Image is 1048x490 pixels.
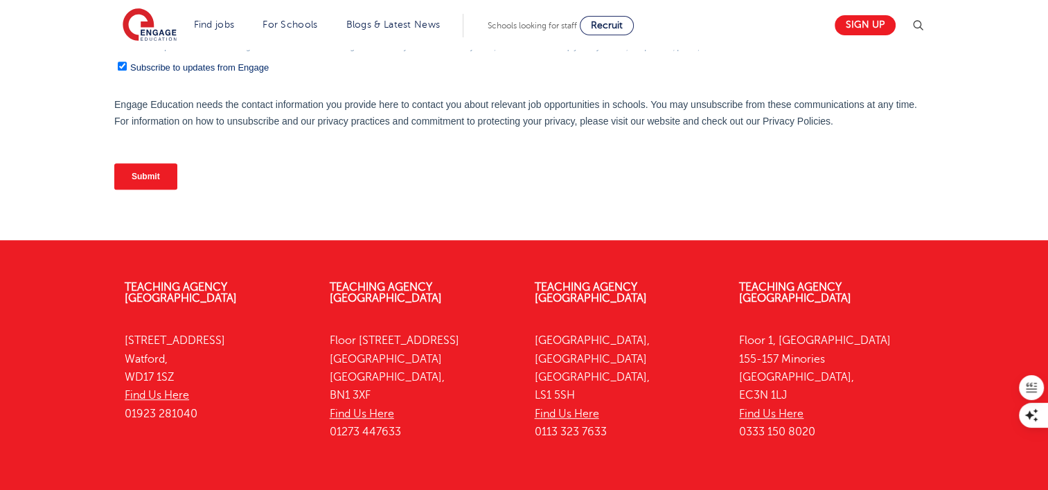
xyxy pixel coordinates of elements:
[3,475,12,484] input: Subscribe to updates from Engage
[263,19,317,30] a: For Schools
[410,3,815,30] input: *Last name
[739,408,803,420] a: Find Us Here
[125,389,189,401] a: Find Us Here
[346,19,441,30] a: Blogs & Latest News
[739,332,923,441] p: Floor 1, [GEOGRAPHIC_DATA] 155-157 Minories [GEOGRAPHIC_DATA], EC3N 1LJ 0333 150 8020
[123,8,177,43] img: Engage Education
[16,476,154,487] span: Subscribe to updates from Engage
[535,281,647,305] a: Teaching Agency [GEOGRAPHIC_DATA]
[125,332,309,422] p: [STREET_ADDRESS] Watford, WD17 1SZ 01923 281040
[330,408,394,420] a: Find Us Here
[535,332,719,441] p: [GEOGRAPHIC_DATA], [GEOGRAPHIC_DATA] [GEOGRAPHIC_DATA], LS1 5SH 0113 323 7633
[330,281,442,305] a: Teaching Agency [GEOGRAPHIC_DATA]
[330,332,514,441] p: Floor [STREET_ADDRESS] [GEOGRAPHIC_DATA] [GEOGRAPHIC_DATA], BN1 3XF 01273 447633
[580,16,634,35] a: Recruit
[410,46,815,73] input: *Contact Number
[739,281,851,305] a: Teaching Agency [GEOGRAPHIC_DATA]
[194,19,235,30] a: Find jobs
[835,15,896,35] a: Sign up
[591,20,623,30] span: Recruit
[488,21,577,30] span: Schools looking for staff
[125,281,237,305] a: Teaching Agency [GEOGRAPHIC_DATA]
[535,408,599,420] a: Find Us Here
